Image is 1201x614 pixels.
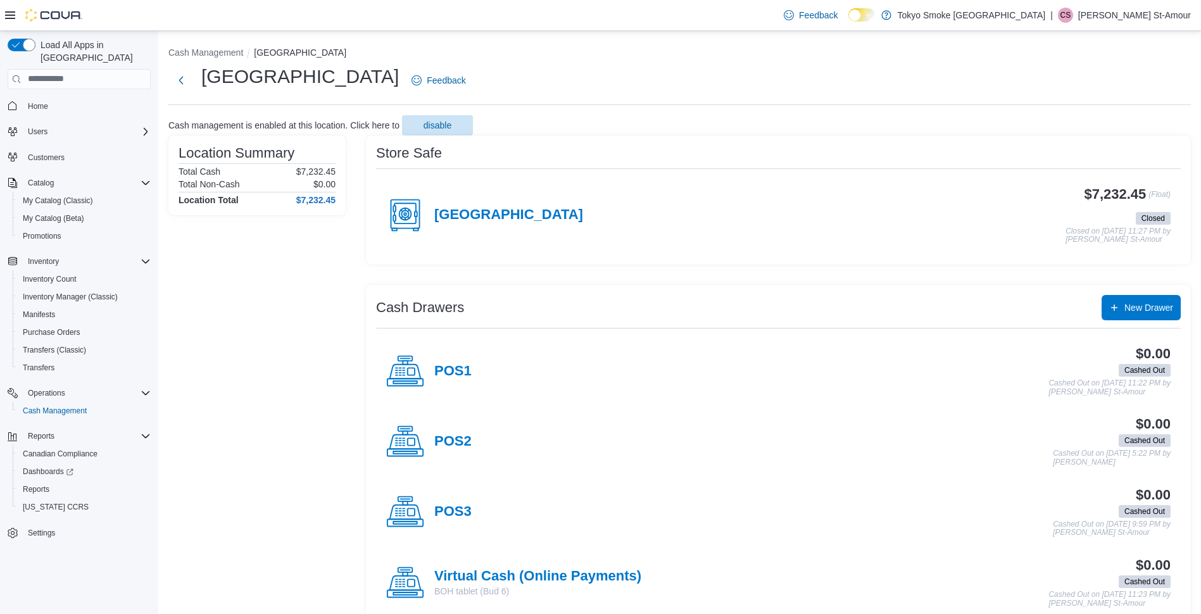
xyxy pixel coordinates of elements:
a: [US_STATE] CCRS [18,499,94,515]
span: Promotions [18,229,151,244]
span: Customers [28,153,65,163]
span: Home [28,101,48,111]
span: Inventory Manager (Classic) [18,289,151,304]
span: Manifests [18,307,151,322]
span: Reports [23,429,151,444]
button: Inventory Count [13,270,156,288]
a: Feedback [779,3,843,28]
button: Inventory [23,254,64,269]
button: Reports [13,480,156,498]
button: Users [23,124,53,139]
span: Inventory [28,256,59,266]
h3: $0.00 [1136,417,1171,432]
span: Feedback [799,9,838,22]
span: [US_STATE] CCRS [23,502,89,512]
span: Dashboards [23,467,73,477]
p: Closed on [DATE] 11:27 PM by [PERSON_NAME] St-Amour [1066,227,1171,244]
span: Catalog [28,178,54,188]
button: Promotions [13,227,156,245]
p: Cashed Out on [DATE] 5:22 PM by [PERSON_NAME] [1053,449,1171,467]
span: Home [23,98,151,114]
span: Transfers (Classic) [18,342,151,358]
span: Purchase Orders [18,325,151,340]
h3: Cash Drawers [376,300,464,315]
span: Transfers [23,363,54,373]
h3: Store Safe [376,146,442,161]
span: Users [28,127,47,137]
span: Settings [28,528,55,538]
span: Cash Management [18,403,151,418]
p: Tokyo Smoke [GEOGRAPHIC_DATA] [898,8,1046,23]
button: Reports [23,429,60,444]
span: My Catalog (Beta) [23,213,84,223]
button: Manifests [13,306,156,323]
span: Promotions [23,231,61,241]
h3: $0.00 [1136,558,1171,573]
h4: $7,232.45 [296,195,336,205]
h3: $0.00 [1136,487,1171,503]
span: Reports [28,431,54,441]
p: [PERSON_NAME] St-Amour [1078,8,1191,23]
h1: [GEOGRAPHIC_DATA] [201,64,399,89]
button: Settings [3,523,156,542]
p: | [1050,8,1053,23]
h4: POS3 [434,504,472,520]
span: Catalog [23,175,151,191]
button: New Drawer [1102,295,1181,320]
span: Canadian Compliance [18,446,151,461]
span: Transfers [18,360,151,375]
button: Operations [23,385,70,401]
span: CS [1060,8,1071,23]
p: Cashed Out on [DATE] 11:22 PM by [PERSON_NAME] St-Amour [1048,379,1171,396]
h4: Location Total [179,195,239,205]
span: Load All Apps in [GEOGRAPHIC_DATA] [35,39,151,64]
span: My Catalog (Beta) [18,211,151,226]
button: Purchase Orders [13,323,156,341]
h6: Total Non-Cash [179,179,240,189]
span: Washington CCRS [18,499,151,515]
span: Cashed Out [1124,365,1165,376]
a: Dashboards [13,463,156,480]
nav: Complex example [8,92,151,575]
a: Purchase Orders [18,325,85,340]
span: Closed [1136,212,1171,225]
span: Operations [23,385,151,401]
span: Inventory [23,254,151,269]
a: Transfers [18,360,60,375]
span: Cashed Out [1119,364,1171,377]
span: Cashed Out [1124,435,1165,446]
button: Cash Management [168,47,243,58]
nav: An example of EuiBreadcrumbs [168,46,1191,61]
a: Feedback [406,68,470,93]
span: Cashed Out [1119,575,1171,588]
a: Inventory Manager (Classic) [18,289,123,304]
span: Reports [18,482,151,497]
p: Cashed Out on [DATE] 9:59 PM by [PERSON_NAME] St-Amour [1053,520,1171,537]
button: Reports [3,427,156,445]
p: (Float) [1148,187,1171,210]
span: My Catalog (Classic) [18,193,151,208]
a: Dashboards [18,464,79,479]
a: My Catalog (Beta) [18,211,89,226]
h4: [GEOGRAPHIC_DATA] [434,207,583,223]
h6: Total Cash [179,166,220,177]
button: Customers [3,148,156,166]
span: Cashed Out [1119,434,1171,447]
h4: POS1 [434,363,472,380]
button: Cash Management [13,402,156,420]
p: $0.00 [313,179,336,189]
button: Catalog [3,174,156,192]
a: Customers [23,150,70,165]
span: Canadian Compliance [23,449,97,459]
h3: $7,232.45 [1085,187,1147,202]
button: Transfers [13,359,156,377]
span: Feedback [427,74,465,87]
button: [US_STATE] CCRS [13,498,156,516]
h3: $0.00 [1136,346,1171,361]
span: Cash Management [23,406,87,416]
button: Users [3,123,156,141]
p: Cash management is enabled at this location. Click here to [168,120,399,130]
button: Inventory [3,253,156,270]
p: BOH tablet (Bud 6) [434,585,641,598]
